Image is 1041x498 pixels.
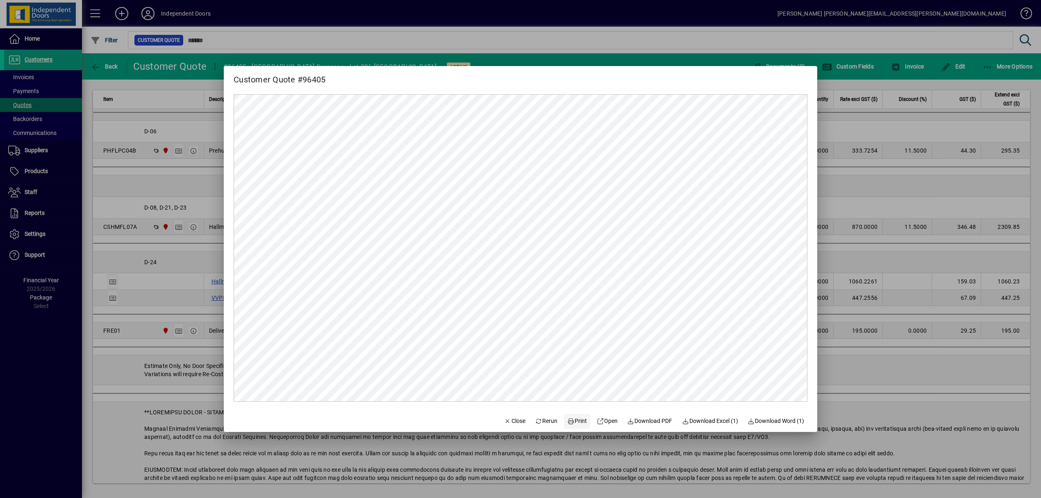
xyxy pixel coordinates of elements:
span: Download Word (1) [748,417,805,425]
span: Download PDF [627,417,673,425]
span: Rerun [535,417,558,425]
button: Download Excel (1) [679,414,741,429]
span: Download Excel (1) [682,417,738,425]
button: Close [501,414,529,429]
span: Print [567,417,587,425]
button: Print [564,414,590,429]
a: Open [593,414,621,429]
span: Close [504,417,525,425]
span: Open [597,417,618,425]
h2: Customer Quote #96405 [224,66,335,86]
a: Download PDF [624,414,676,429]
button: Download Word (1) [745,414,808,429]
